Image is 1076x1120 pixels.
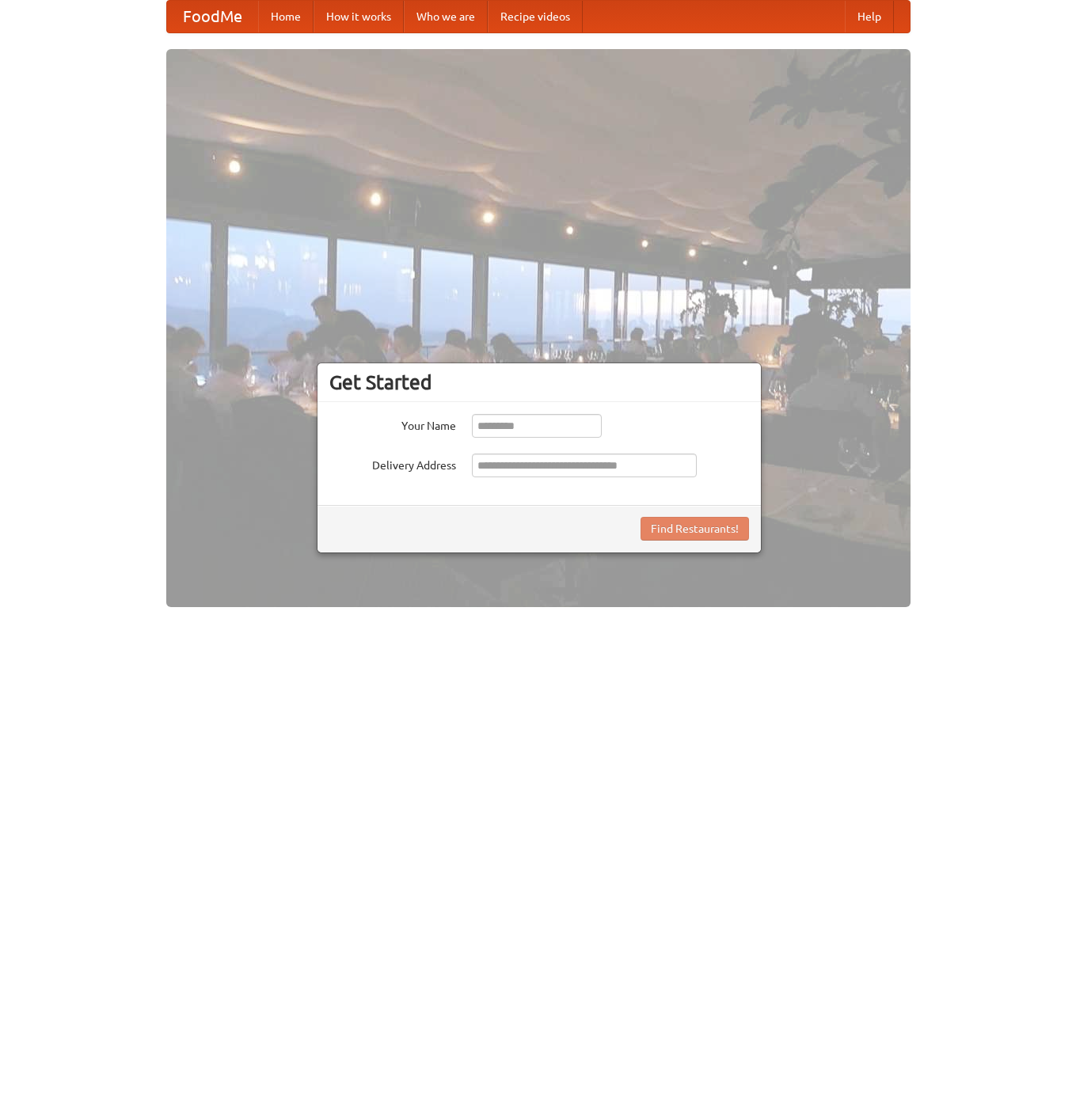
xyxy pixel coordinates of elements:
[641,517,749,541] button: Find Restaurants!
[488,1,583,32] a: Recipe videos
[845,1,894,32] a: Help
[329,454,456,473] label: Delivery Address
[329,370,749,394] h3: Get Started
[314,1,404,32] a: How it works
[404,1,488,32] a: Who we are
[258,1,314,32] a: Home
[329,414,456,434] label: Your Name
[167,1,258,32] a: FoodMe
